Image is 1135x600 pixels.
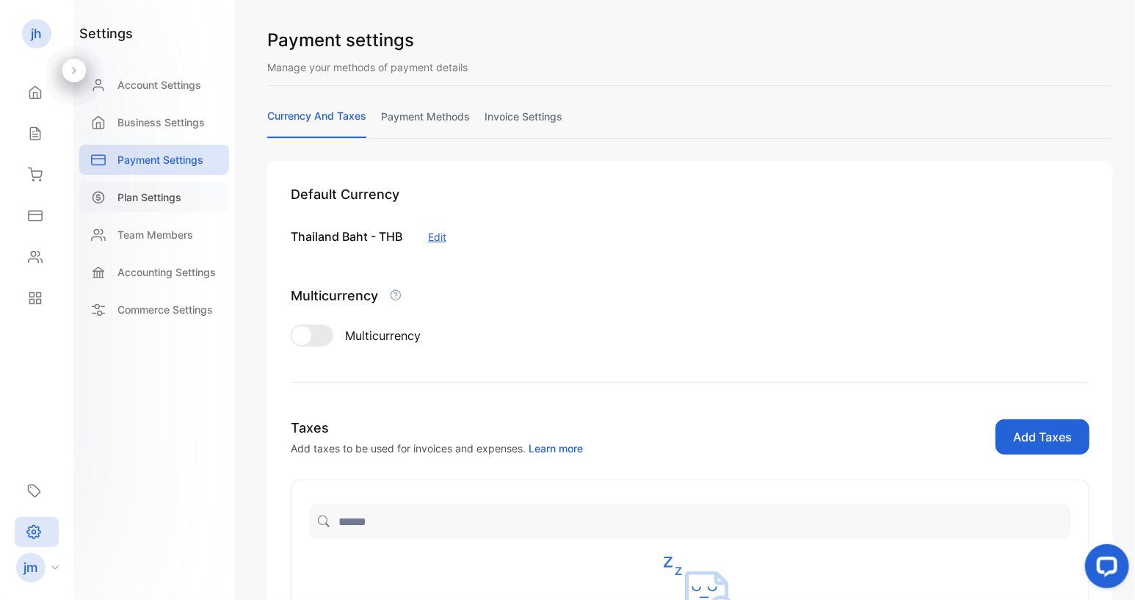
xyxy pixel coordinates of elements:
p: Thailand Baht - THB [291,228,402,245]
p: Accounting Settings [117,264,216,280]
a: currency and taxes [267,108,366,138]
button: Edit [428,229,446,245]
p: Commerce Settings [117,302,213,317]
a: Payment Settings [79,145,229,175]
button: Add Taxes [996,419,1089,455]
h2: Taxes [291,418,583,438]
p: Multicurrency [291,286,378,306]
p: Team Members [117,227,193,242]
p: Manage your methods of payment details [267,59,1113,75]
p: Account Settings [117,77,201,93]
a: Plan Settings [79,182,229,212]
a: Commerce Settings [79,294,229,325]
a: Accounting Settings [79,257,229,287]
h1: settings [79,24,133,43]
p: Plan Settings [117,189,181,205]
p: Business Settings [117,115,205,130]
a: invoice settings [485,109,562,137]
span: Learn more [529,442,583,455]
h2: Default Currency [291,184,1089,204]
p: Multicurrency [345,327,421,344]
iframe: LiveChat chat widget [1073,538,1135,600]
a: payment methods [381,109,470,137]
a: Account Settings [79,70,229,100]
a: Team Members [79,220,229,250]
p: jm [24,558,38,577]
h1: Payment settings [267,27,1113,54]
p: Payment Settings [117,152,203,167]
p: Add taxes to be used for invoices and expenses. [291,441,583,456]
p: jh [32,24,43,43]
a: Business Settings [79,107,229,137]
